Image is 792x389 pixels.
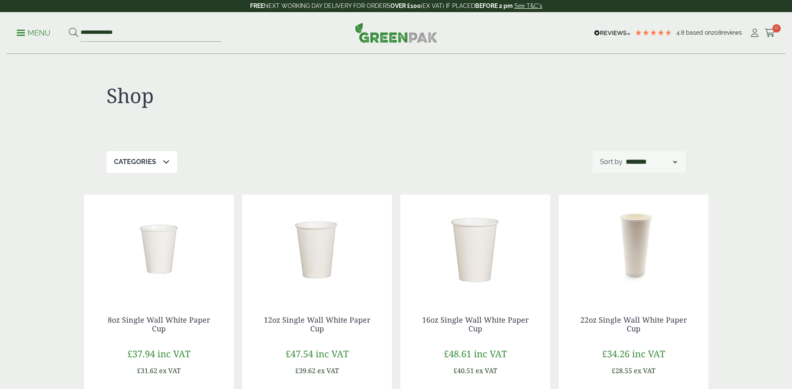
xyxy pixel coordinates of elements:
[632,347,665,360] span: inc VAT
[137,366,157,375] span: £31.62
[422,315,529,334] a: 16oz Single Wall White Paper Cup
[106,83,396,108] h1: Shop
[108,315,210,334] a: 8oz Single Wall White Paper Cup
[765,29,775,37] i: Cart
[286,347,313,360] span: £47.54
[400,194,550,299] img: 16oz Single Wall White Paper Cup-0
[475,3,513,9] strong: BEFORE 2 pm
[624,157,678,167] select: Shop order
[600,157,622,167] p: Sort by
[242,194,392,299] img: DSC_9763a
[602,347,630,360] span: £34.26
[634,366,655,375] span: ex VAT
[635,29,672,36] div: 4.79 Stars
[317,366,339,375] span: ex VAT
[316,347,349,360] span: inc VAT
[295,366,316,375] span: £39.62
[157,347,190,360] span: inc VAT
[580,315,687,334] a: 22oz Single Wall White Paper Cup
[127,347,155,360] span: £37.94
[765,27,775,39] a: 0
[84,194,234,299] img: 8oz Single Wall White Paper Cup-0
[17,28,51,36] a: Menu
[594,30,630,36] img: REVIEWS.io
[559,194,708,299] img: 2130015B 22oz White Single Wall Paper Cup 627ml
[355,23,438,43] img: GreenPak Supplies
[474,347,507,360] span: inc VAT
[114,157,156,167] p: Categories
[390,3,421,9] strong: OVER £100
[686,29,711,36] span: Based on
[711,29,721,36] span: 208
[444,347,471,360] span: £48.61
[721,29,742,36] span: reviews
[453,366,474,375] span: £40.51
[476,366,497,375] span: ex VAT
[159,366,181,375] span: ex VAT
[676,29,686,36] span: 4.8
[514,3,542,9] a: See T&C's
[749,29,760,37] i: My Account
[772,24,781,33] span: 0
[264,315,370,334] a: 12oz Single Wall White Paper Cup
[612,366,632,375] span: £28.55
[17,28,51,38] p: Menu
[250,3,264,9] strong: FREE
